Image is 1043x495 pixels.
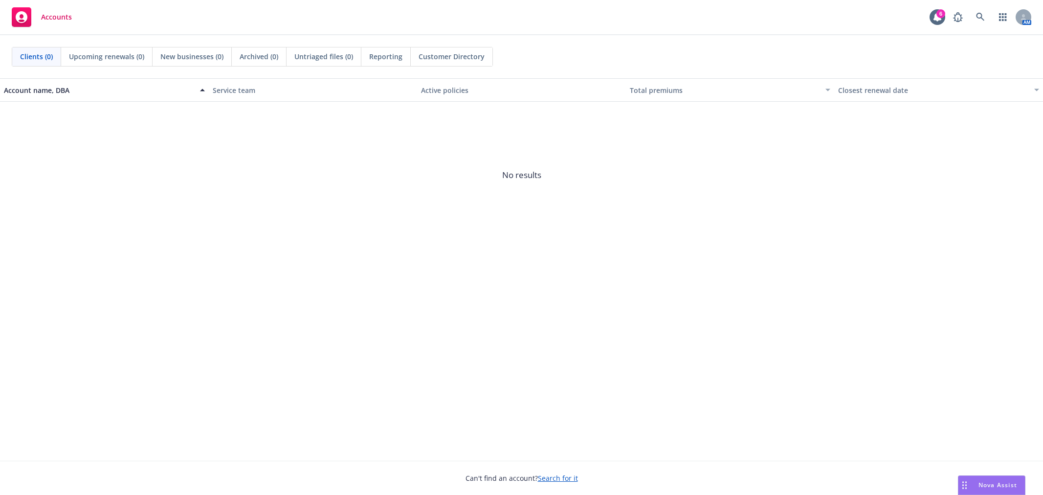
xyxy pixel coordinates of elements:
div: Active policies [421,85,622,95]
button: Service team [209,78,418,102]
div: Closest renewal date [838,85,1028,95]
span: New businesses (0) [160,51,223,62]
div: 6 [936,9,945,18]
span: Can't find an account? [466,473,578,483]
div: Account name, DBA [4,85,194,95]
a: Switch app [993,7,1013,27]
a: Report a Bug [948,7,968,27]
button: Nova Assist [958,475,1025,495]
span: Nova Assist [978,481,1017,489]
a: Search [971,7,990,27]
span: Accounts [41,13,72,21]
button: Active policies [417,78,626,102]
div: Drag to move [958,476,971,495]
span: Upcoming renewals (0) [69,51,144,62]
a: Search for it [538,473,578,483]
div: Service team [213,85,414,95]
button: Total premiums [626,78,835,102]
span: Archived (0) [240,51,278,62]
button: Closest renewal date [834,78,1043,102]
a: Accounts [8,3,76,31]
span: Clients (0) [20,51,53,62]
span: Untriaged files (0) [294,51,353,62]
div: Total premiums [630,85,820,95]
span: Reporting [369,51,402,62]
span: Customer Directory [419,51,485,62]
